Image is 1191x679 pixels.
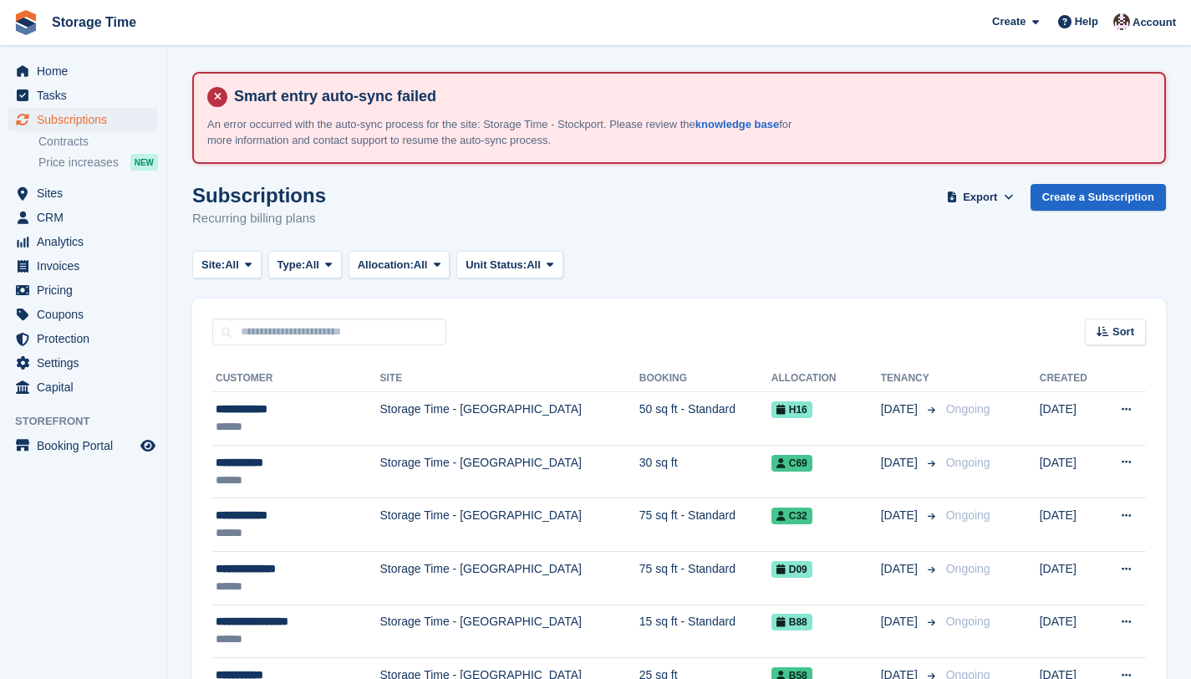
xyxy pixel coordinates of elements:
[379,498,639,552] td: Storage Time - [GEOGRAPHIC_DATA]
[881,560,921,578] span: [DATE]
[37,59,137,83] span: Home
[881,401,921,418] span: [DATE]
[771,401,812,418] span: H16
[1040,551,1101,605] td: [DATE]
[466,257,527,273] span: Unit Status:
[639,551,771,605] td: 75 sq ft - Standard
[379,605,639,658] td: Storage Time - [GEOGRAPHIC_DATA]
[992,13,1026,30] span: Create
[38,155,119,171] span: Price increases
[277,257,306,273] span: Type:
[1040,365,1101,392] th: Created
[8,59,158,83] a: menu
[8,181,158,205] a: menu
[946,615,990,628] span: Ongoing
[1040,445,1101,498] td: [DATE]
[8,278,158,302] a: menu
[946,508,990,522] span: Ongoing
[881,365,939,392] th: Tenancy
[946,402,990,416] span: Ongoing
[37,181,137,205] span: Sites
[358,257,414,273] span: Allocation:
[881,454,921,472] span: [DATE]
[771,614,812,630] span: B88
[37,327,137,350] span: Protection
[946,456,990,469] span: Ongoing
[639,605,771,658] td: 15 sq ft - Standard
[225,257,239,273] span: All
[192,251,262,278] button: Site: All
[1040,605,1101,658] td: [DATE]
[695,118,779,130] a: knowledge base
[379,445,639,498] td: Storage Time - [GEOGRAPHIC_DATA]
[414,257,428,273] span: All
[349,251,450,278] button: Allocation: All
[38,134,158,150] a: Contracts
[1113,13,1130,30] img: Saeed
[37,278,137,302] span: Pricing
[8,84,158,107] a: menu
[8,254,158,278] a: menu
[771,365,881,392] th: Allocation
[639,445,771,498] td: 30 sq ft
[379,551,639,605] td: Storage Time - [GEOGRAPHIC_DATA]
[8,303,158,326] a: menu
[771,508,812,524] span: C32
[227,87,1151,106] h4: Smart entry auto-sync failed
[639,365,771,392] th: Booking
[37,254,137,278] span: Invoices
[37,108,137,131] span: Subscriptions
[771,561,812,578] span: D09
[456,251,562,278] button: Unit Status: All
[268,251,342,278] button: Type: All
[207,116,792,149] p: An error occurred with the auto-sync process for the site: Storage Time - Stockport. Please revie...
[8,206,158,229] a: menu
[8,351,158,375] a: menu
[212,365,379,392] th: Customer
[1031,184,1166,212] a: Create a Subscription
[1112,324,1134,340] span: Sort
[37,303,137,326] span: Coupons
[1132,14,1176,31] span: Account
[8,375,158,399] a: menu
[946,562,990,575] span: Ongoing
[37,375,137,399] span: Capital
[1075,13,1098,30] span: Help
[1040,392,1101,446] td: [DATE]
[8,327,158,350] a: menu
[192,209,326,228] p: Recurring billing plans
[8,230,158,253] a: menu
[13,10,38,35] img: stora-icon-8386f47178a22dfd0bd8f6a31ec36ba5ce8667c1dd55bd0f319d3a0aa187defe.svg
[379,365,639,392] th: Site
[881,507,921,524] span: [DATE]
[881,613,921,630] span: [DATE]
[639,498,771,552] td: 75 sq ft - Standard
[37,230,137,253] span: Analytics
[192,184,326,207] h1: Subscriptions
[8,108,158,131] a: menu
[37,351,137,375] span: Settings
[130,154,158,171] div: NEW
[15,413,166,430] span: Storefront
[527,257,541,273] span: All
[379,392,639,446] td: Storage Time - [GEOGRAPHIC_DATA]
[1040,498,1101,552] td: [DATE]
[138,436,158,456] a: Preview store
[639,392,771,446] td: 50 sq ft - Standard
[771,455,812,472] span: C69
[37,84,137,107] span: Tasks
[45,8,143,36] a: Storage Time
[8,434,158,457] a: menu
[201,257,225,273] span: Site:
[963,189,997,206] span: Export
[37,434,137,457] span: Booking Portal
[38,153,158,171] a: Price increases NEW
[944,184,1017,212] button: Export
[305,257,319,273] span: All
[37,206,137,229] span: CRM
